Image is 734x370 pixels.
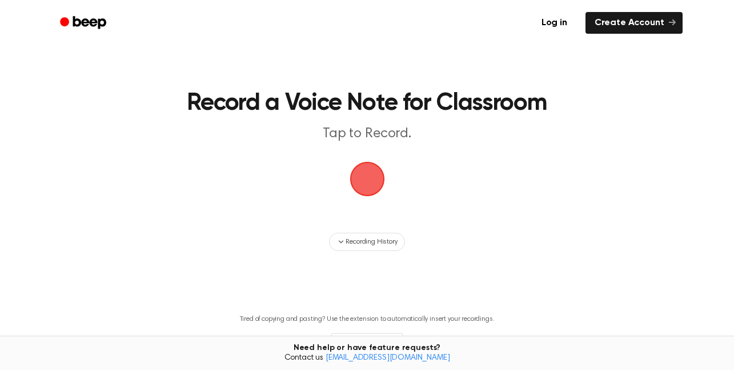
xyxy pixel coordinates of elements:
[240,315,495,324] p: Tired of copying and pasting? Use the extension to automatically insert your recordings.
[52,12,117,34] a: Beep
[350,162,384,196] img: Beep Logo
[7,353,727,364] span: Contact us
[530,10,579,36] a: Log in
[329,233,404,251] button: Recording History
[148,125,587,144] p: Tap to Record.
[123,91,611,116] h1: Record a Voice Note for Classroom
[326,354,450,362] a: [EMAIL_ADDRESS][DOMAIN_NAME]
[585,12,683,34] a: Create Account
[346,237,397,247] span: Recording History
